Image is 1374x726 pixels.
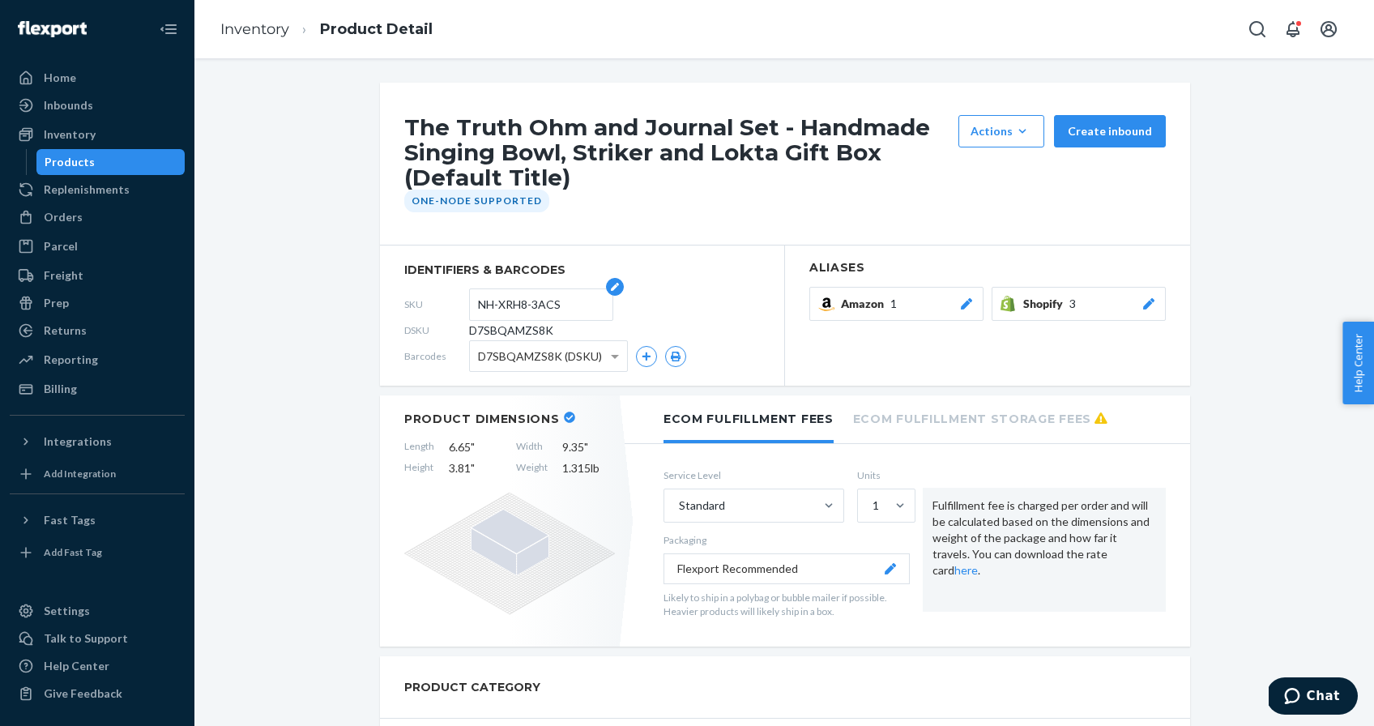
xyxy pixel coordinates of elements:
[10,65,185,91] a: Home
[10,233,185,259] a: Parcel
[679,498,725,514] div: Standard
[10,177,185,203] a: Replenishments
[44,685,122,702] div: Give Feedback
[853,395,1107,440] li: Ecom Fulfillment Storage Fees
[10,347,185,373] a: Reporting
[923,488,1166,613] div: Fulfillment fee is charged per order and will be calculated based on the dimensions and weight of...
[562,460,615,476] span: 1.315 lb
[404,349,469,363] span: Barcodes
[471,440,475,454] span: "
[890,296,897,312] span: 1
[10,461,185,487] a: Add Integration
[677,498,679,514] input: Standard
[857,468,910,482] label: Units
[809,287,984,321] button: Amazon1
[841,296,890,312] span: Amazon
[44,467,116,480] div: Add Integration
[44,70,76,86] div: Home
[44,209,83,225] div: Orders
[44,238,78,254] div: Parcel
[44,433,112,450] div: Integrations
[10,290,185,316] a: Prep
[45,154,95,170] div: Products
[18,21,87,37] img: Flexport logo
[10,122,185,147] a: Inventory
[44,181,130,198] div: Replenishments
[1312,13,1345,45] button: Open account menu
[10,92,185,118] a: Inbounds
[10,653,185,679] a: Help Center
[10,681,185,707] button: Give Feedback
[1069,296,1076,312] span: 3
[873,498,879,514] div: 1
[958,115,1044,147] button: Actions
[664,468,844,482] label: Service Level
[1023,296,1069,312] span: Shopify
[404,297,469,311] span: SKU
[44,126,96,143] div: Inventory
[471,461,475,475] span: "
[44,352,98,368] div: Reporting
[1342,322,1374,404] button: Help Center
[44,322,87,339] div: Returns
[152,13,185,45] button: Close Navigation
[469,322,553,339] span: D7SBQAMZS8K
[1269,677,1358,718] iframe: Opens a widget where you can chat to one of our agents
[404,673,540,702] h2: PRODUCT CATEGORY
[10,263,185,288] a: Freight
[1054,115,1166,147] button: Create inbound
[44,603,90,619] div: Settings
[1277,13,1309,45] button: Open notifications
[220,20,289,38] a: Inventory
[44,512,96,528] div: Fast Tags
[871,498,873,514] input: 1
[404,460,434,476] span: Height
[404,439,434,455] span: Length
[44,658,109,674] div: Help Center
[10,598,185,624] a: Settings
[10,429,185,455] button: Integrations
[207,6,446,53] ol: breadcrumbs
[44,545,102,559] div: Add Fast Tag
[664,591,910,618] p: Likely to ship in a polybag or bubble mailer if possible. Heavier products will likely ship in a ...
[10,626,185,651] button: Talk to Support
[516,439,548,455] span: Width
[320,20,433,38] a: Product Detail
[971,123,1032,139] div: Actions
[992,287,1166,321] button: Shopify3
[44,630,128,647] div: Talk to Support
[44,381,77,397] div: Billing
[516,460,548,476] span: Weight
[10,318,185,344] a: Returns
[404,412,560,426] h2: Product Dimensions
[478,343,602,370] span: D7SBQAMZS8K (DSKU)
[10,540,185,566] a: Add Fast Tag
[10,507,185,533] button: Fast Tags
[44,295,69,311] div: Prep
[404,262,760,278] span: identifiers & barcodes
[449,460,501,476] span: 3.81
[44,267,83,284] div: Freight
[664,533,910,547] p: Packaging
[10,204,185,230] a: Orders
[44,97,93,113] div: Inbounds
[404,115,950,190] h1: The Truth Ohm and Journal Set - Handmade Singing Bowl, Striker and Lokta Gift Box (Default Title)
[36,149,186,175] a: Products
[10,376,185,402] a: Billing
[664,553,910,584] button: Flexport Recommended
[404,323,469,337] span: DSKU
[449,439,501,455] span: 6.65
[1241,13,1274,45] button: Open Search Box
[584,440,588,454] span: "
[404,190,549,211] div: One-Node Supported
[809,262,1166,274] h2: Aliases
[664,395,834,443] li: Ecom Fulfillment Fees
[954,563,978,577] a: here
[562,439,615,455] span: 9.35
